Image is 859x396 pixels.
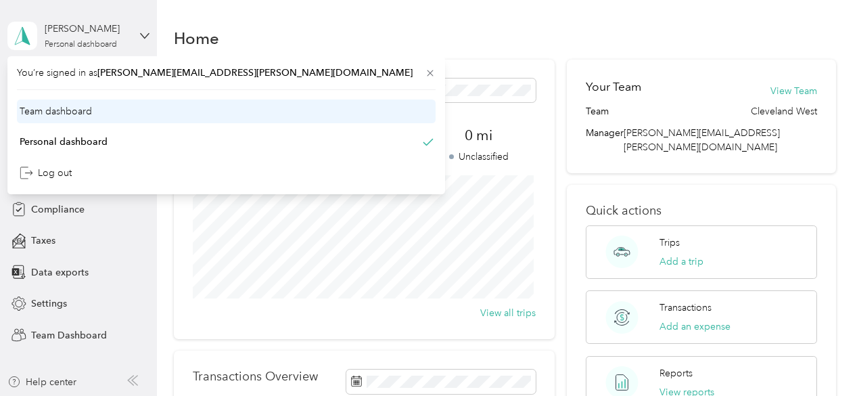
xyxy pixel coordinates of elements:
button: Help center [7,375,76,389]
button: Add an expense [659,320,730,334]
div: Team dashboard [20,104,92,118]
button: Add a trip [659,255,703,269]
span: 0 mi [421,126,536,145]
span: Team Dashboard [31,328,107,343]
span: Cleveland West [751,104,817,118]
span: Taxes [31,234,55,248]
button: View all trips [480,306,536,320]
span: [PERSON_NAME][EMAIL_ADDRESS][PERSON_NAME][DOMAIN_NAME] [97,67,413,79]
span: Team [586,104,609,118]
div: Log out [20,166,72,180]
div: [PERSON_NAME] [45,22,129,36]
button: View Team [770,84,817,98]
p: Transactions Overview [193,370,318,384]
span: Manager [586,126,624,154]
iframe: Everlance-gr Chat Button Frame [783,320,859,396]
p: Transactions [659,301,712,315]
div: Personal dashboard [20,135,108,149]
h1: Home [174,31,219,45]
span: [PERSON_NAME][EMAIL_ADDRESS][PERSON_NAME][DOMAIN_NAME] [624,127,780,153]
span: Data exports [31,265,89,280]
h2: Your Team [586,79,641,95]
p: Unclassified [421,150,536,164]
p: Quick actions [586,204,817,218]
p: Trips [659,236,680,250]
span: You’re signed in as [17,66,436,80]
span: Settings [31,296,67,311]
div: Personal dashboard [45,41,117,49]
p: Reports [659,366,693,380]
span: Compliance [31,202,85,217]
